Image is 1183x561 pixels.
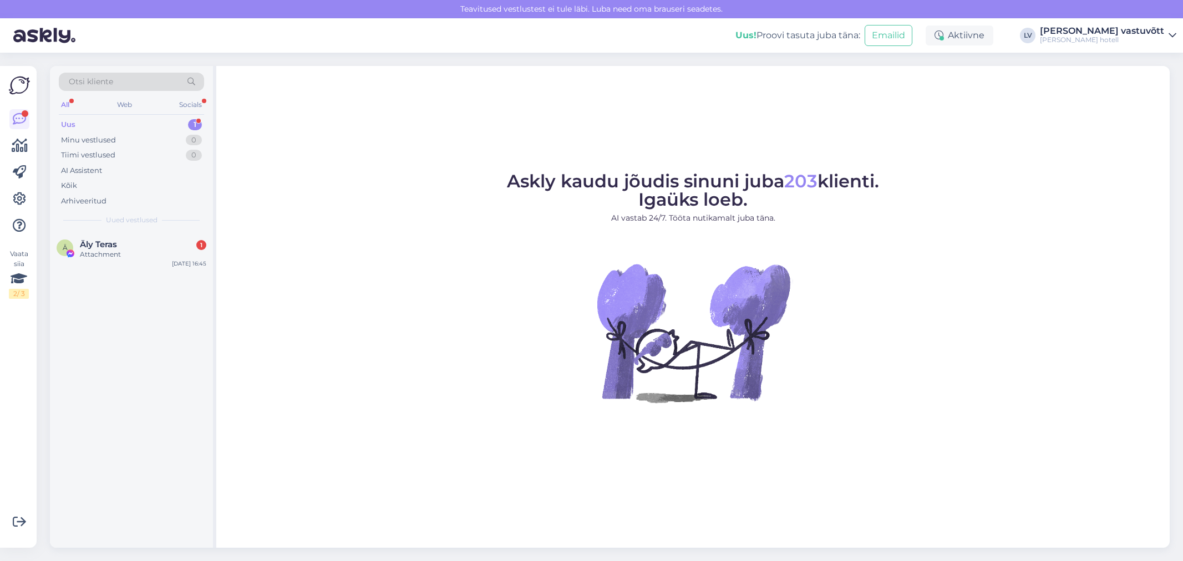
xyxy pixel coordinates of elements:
[80,239,117,249] span: Äly Teras
[61,180,77,191] div: Kõik
[188,119,202,130] div: 1
[507,170,879,210] span: Askly kaudu jõudis sinuni juba klienti. Igaüks loeb.
[177,98,204,112] div: Socials
[926,25,993,45] div: Aktiivne
[784,170,818,192] span: 203
[61,196,106,207] div: Arhiveeritud
[1040,35,1164,44] div: [PERSON_NAME] hotell
[61,135,116,146] div: Minu vestlused
[186,135,202,146] div: 0
[63,243,68,252] span: Ä
[186,150,202,161] div: 0
[61,119,75,130] div: Uus
[115,98,134,112] div: Web
[106,215,158,225] span: Uued vestlused
[1040,27,1164,35] div: [PERSON_NAME] vastuvõtt
[735,30,756,40] b: Uus!
[172,259,206,268] div: [DATE] 16:45
[59,98,72,112] div: All
[61,165,102,176] div: AI Assistent
[1040,27,1176,44] a: [PERSON_NAME] vastuvõtt[PERSON_NAME] hotell
[1020,28,1035,43] div: LV
[593,233,793,432] img: No Chat active
[865,25,912,46] button: Emailid
[507,212,879,224] p: AI vastab 24/7. Tööta nutikamalt juba täna.
[69,76,113,88] span: Otsi kliente
[9,249,29,299] div: Vaata siia
[61,150,115,161] div: Tiimi vestlused
[80,249,206,259] div: Attachment
[735,29,860,42] div: Proovi tasuta juba täna:
[196,240,206,250] div: 1
[9,75,30,96] img: Askly Logo
[9,289,29,299] div: 2 / 3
